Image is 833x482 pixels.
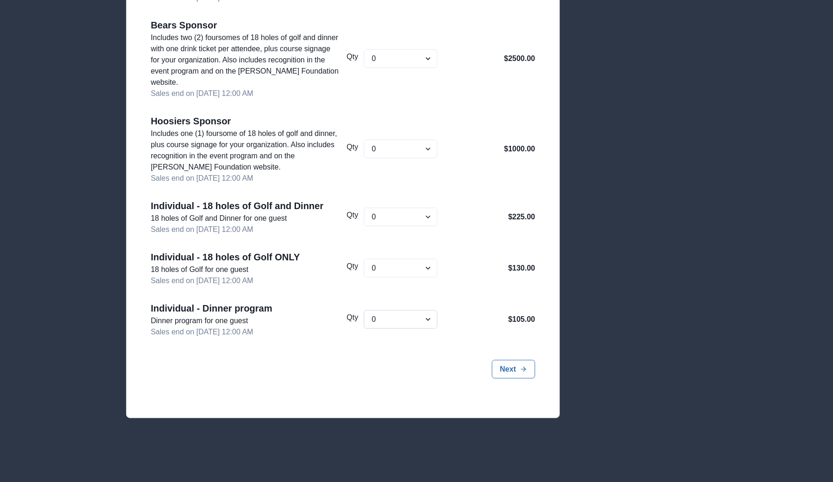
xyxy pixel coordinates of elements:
[151,88,253,99] p: Sales end on [DATE] 12:00 AM
[151,275,253,286] p: Sales end on [DATE] 12:00 AM
[151,224,253,235] p: Sales end on [DATE] 12:00 AM
[347,261,358,272] label: Qty
[347,51,358,62] label: Qty
[347,142,358,153] label: Qty
[151,213,287,224] p: 18 holes of Golf and Dinner for one guest
[151,264,249,275] p: 18 holes of Golf for one guest
[347,210,358,221] label: Qty
[508,314,535,325] p: $ 105.00
[508,211,535,223] p: $ 225.00
[151,301,272,315] p: Individual - Dinner program
[151,199,323,213] p: Individual - 18 holes of Golf and Dinner
[492,360,535,379] button: Next
[504,53,535,64] p: $ 2500.00
[151,114,231,128] p: Hoosiers Sponsor
[151,32,339,88] p: Includes two (2) foursomes of 18 holes of golf and dinner with one drink ticket per attendee, plu...
[151,250,300,264] p: Individual - 18 holes of Golf ONLY
[347,312,358,323] label: Qty
[151,128,339,173] p: Includes one (1) foursome of 18 holes of golf and dinner, plus course signage for your organizati...
[151,18,217,32] p: Bears Sponsor
[151,315,248,326] p: Dinner program for one guest
[508,263,535,274] p: $ 130.00
[504,143,535,155] p: $ 1000.00
[151,173,253,184] p: Sales end on [DATE] 12:00 AM
[151,326,253,338] p: Sales end on [DATE] 12:00 AM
